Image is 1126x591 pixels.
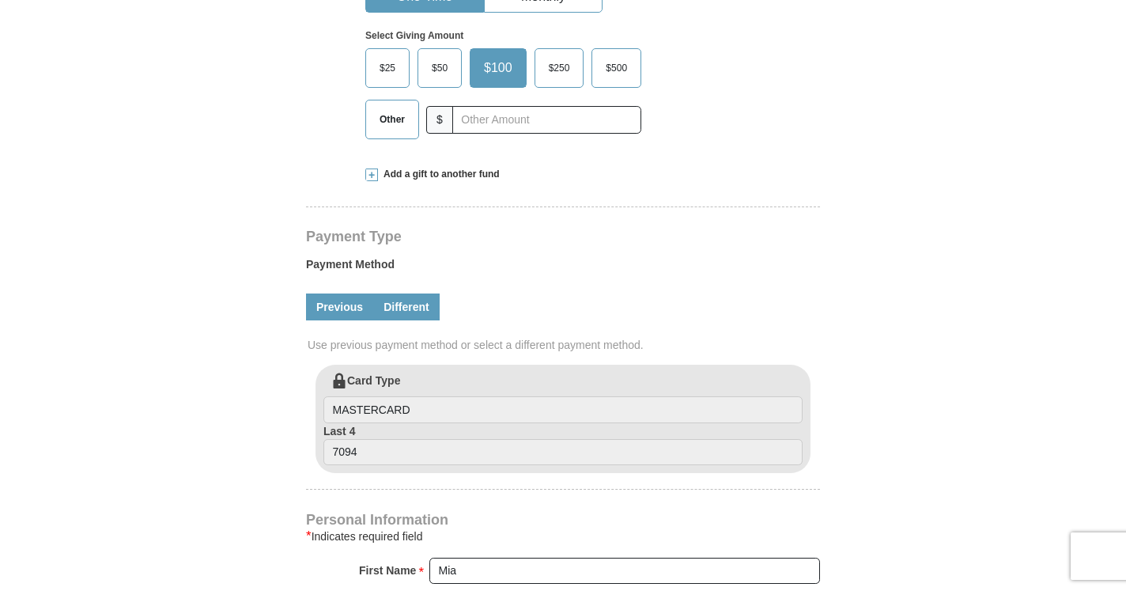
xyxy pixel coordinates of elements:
[323,373,803,423] label: Card Type
[476,56,520,80] span: $100
[308,337,822,353] span: Use previous payment method or select a different payment method.
[323,423,803,466] label: Last 4
[372,108,413,131] span: Other
[306,527,820,546] div: Indicates required field
[306,513,820,526] h4: Personal Information
[426,106,453,134] span: $
[306,230,820,243] h4: Payment Type
[359,559,416,582] strong: First Name
[373,294,440,320] a: Different
[306,294,373,320] a: Previous
[424,56,455,80] span: $50
[365,30,463,41] strong: Select Giving Amount
[598,56,635,80] span: $500
[452,106,641,134] input: Other Amount
[323,396,803,423] input: Card Type
[378,168,500,181] span: Add a gift to another fund
[541,56,578,80] span: $250
[306,256,820,280] label: Payment Method
[372,56,403,80] span: $25
[323,439,803,466] input: Last 4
